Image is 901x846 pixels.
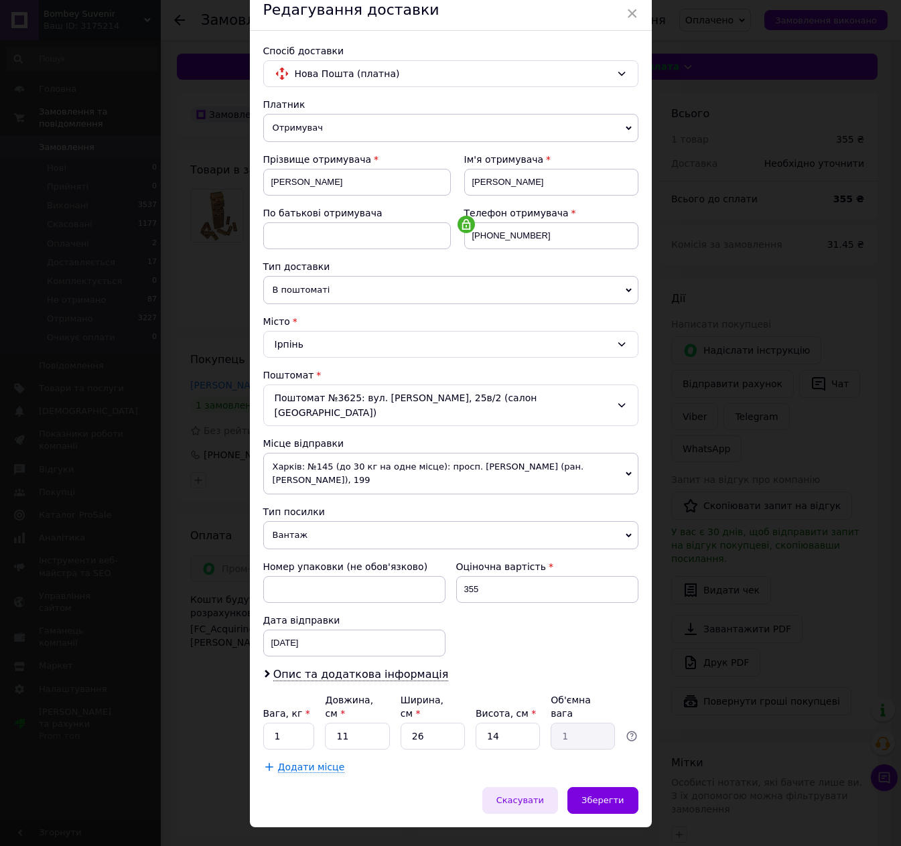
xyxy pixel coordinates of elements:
[476,708,536,719] label: Висота, см
[496,795,544,805] span: Скасувати
[551,693,615,720] div: Об'ємна вага
[263,99,305,110] span: Платник
[464,154,544,165] span: Ім'я отримувача
[263,331,638,358] div: Ірпінь
[273,668,449,681] span: Опис та додаткова інформація
[263,614,445,627] div: Дата відправки
[263,208,383,218] span: По батькові отримувача
[456,560,638,573] div: Оціночна вартість
[263,261,330,272] span: Тип доставки
[464,222,638,249] input: +380
[401,695,443,719] label: Ширина, см
[325,695,373,719] label: Довжина, см
[263,44,638,58] div: Спосіб доставки
[263,521,638,549] span: Вантаж
[626,2,638,25] span: ×
[581,795,624,805] span: Зберегти
[263,708,310,719] label: Вага, кг
[263,560,445,573] div: Номер упаковки (не обов'язково)
[464,208,569,218] span: Телефон отримувача
[263,315,638,328] div: Місто
[263,368,638,382] div: Поштомат
[263,453,638,494] span: Харків: №145 (до 30 кг на одне місце): просп. [PERSON_NAME] (ран. [PERSON_NAME]), 199
[295,66,611,81] span: Нова Пошта (платна)
[263,154,372,165] span: Прізвище отримувача
[263,438,344,449] span: Місце відправки
[278,762,345,773] span: Додати місце
[263,114,638,142] span: Отримувач
[263,276,638,304] span: В поштоматі
[263,506,325,517] span: Тип посилки
[263,384,638,426] div: Поштомат №3625: вул. [PERSON_NAME], 25в/2 (салон [GEOGRAPHIC_DATA])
